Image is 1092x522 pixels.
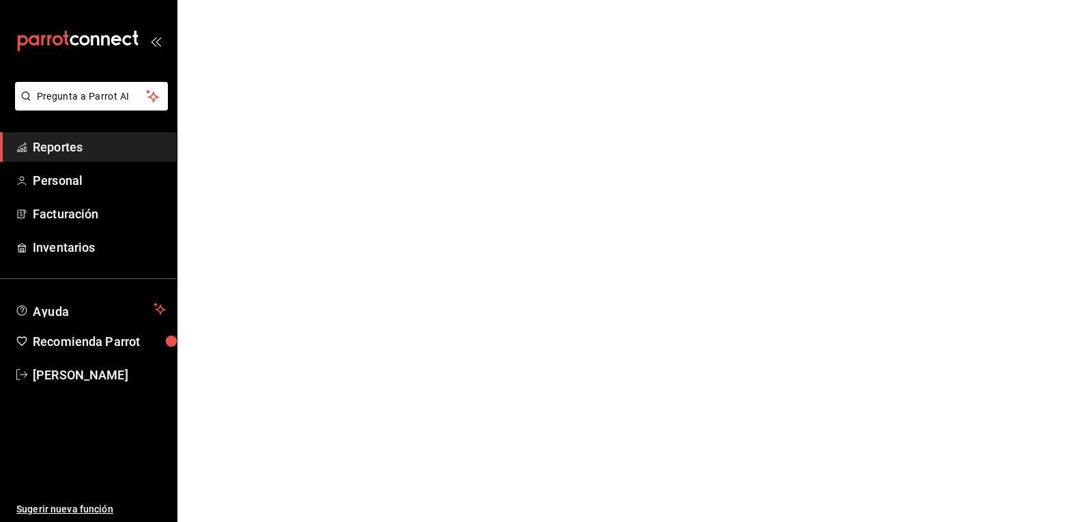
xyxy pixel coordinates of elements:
span: Pregunta a Parrot AI [37,89,147,104]
button: open_drawer_menu [150,35,161,46]
span: Inventarios [33,238,166,257]
button: Pregunta a Parrot AI [15,82,168,111]
span: Reportes [33,138,166,156]
span: Facturación [33,205,166,223]
span: [PERSON_NAME] [33,366,166,384]
span: Ayuda [33,301,148,317]
span: Recomienda Parrot [33,332,166,351]
span: Sugerir nueva función [16,502,166,517]
a: Pregunta a Parrot AI [10,99,168,113]
span: Personal [33,171,166,190]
